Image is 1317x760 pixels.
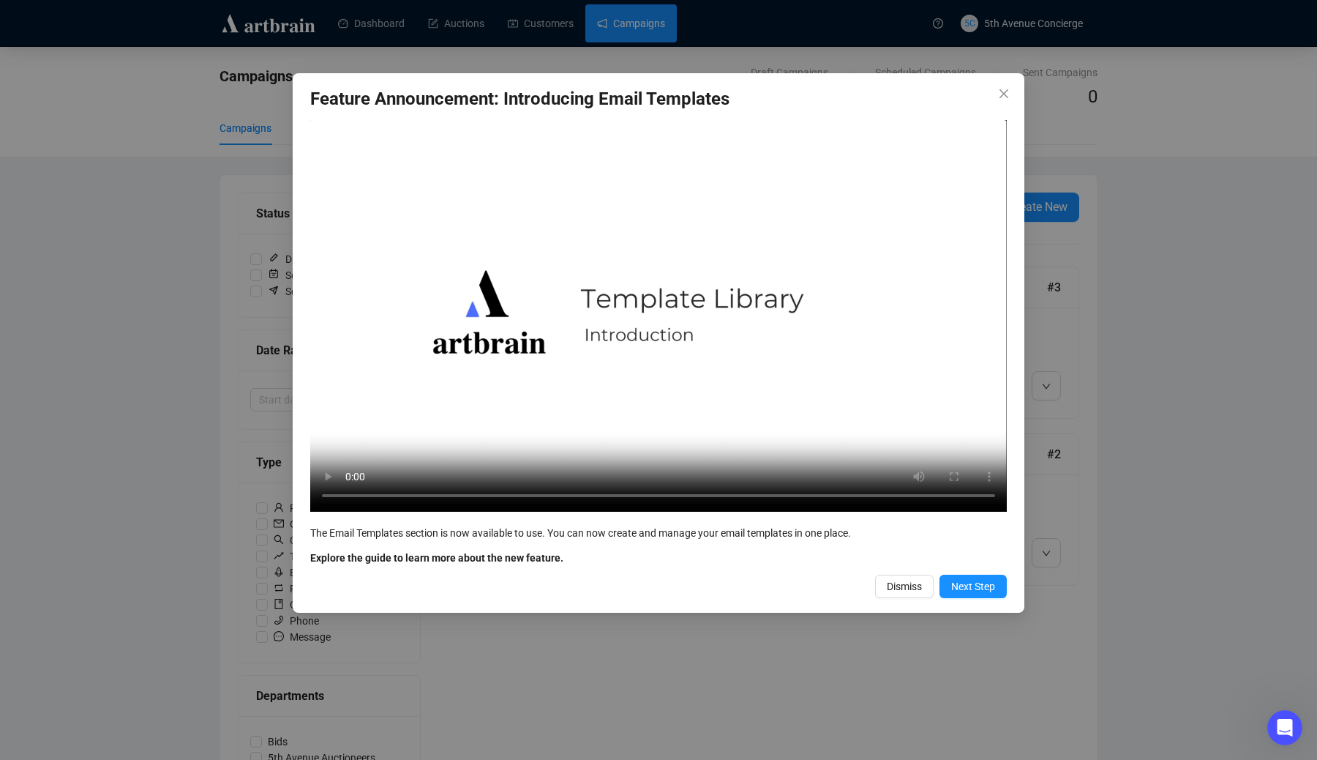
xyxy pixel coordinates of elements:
[310,120,1007,512] video: Your browser does not support the video tag.
[939,575,1007,598] button: Next Step
[875,575,934,598] button: Dismiss
[998,88,1010,100] span: close
[951,578,995,595] span: Next Step
[310,525,1007,541] div: The Email Templates section is now available to use. You can now create and manage your email tem...
[310,552,563,564] b: Explore the guide to learn more about the new feature.
[1267,710,1302,745] iframe: Intercom live chat
[310,88,1007,111] h3: Feature Announcement: Introducing Email Templates
[887,578,922,595] span: Dismiss
[992,82,1016,105] button: Close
